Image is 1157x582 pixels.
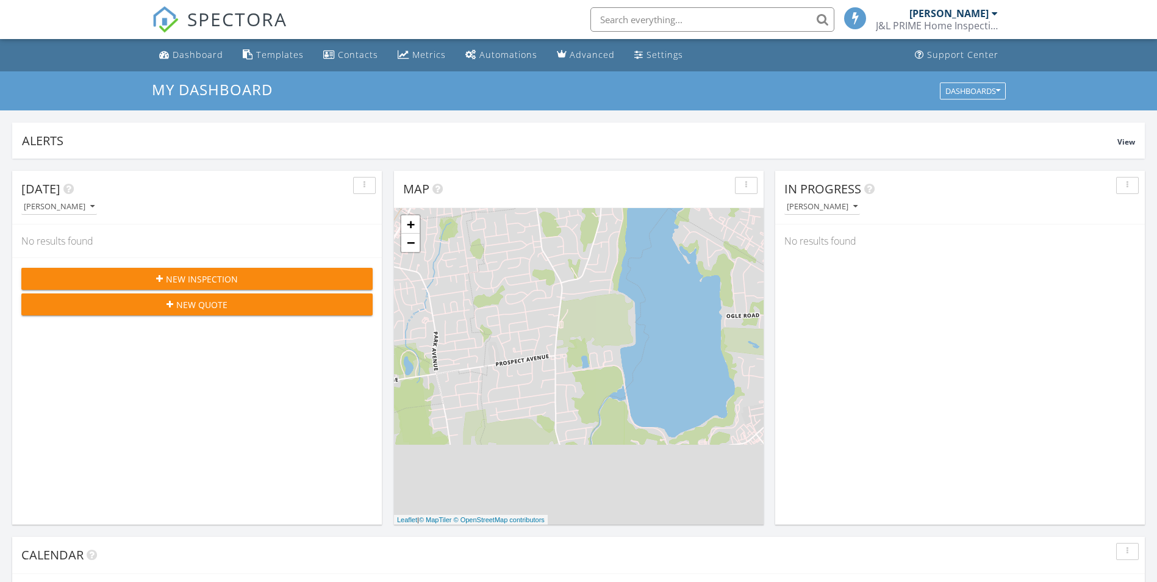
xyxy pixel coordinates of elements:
div: Dashboard [173,49,223,60]
a: Settings [629,44,688,66]
button: Dashboards [940,82,1006,99]
button: [PERSON_NAME] [784,199,860,215]
div: Advanced [570,49,615,60]
div: Metrics [412,49,446,60]
div: J&L PRIME Home Inspections LLC [876,20,998,32]
div: | [394,515,548,525]
a: Automations (Basic) [460,44,542,66]
div: No results found [12,225,382,257]
a: Metrics [393,44,451,66]
a: © OpenStreetMap contributors [454,516,545,523]
div: Alerts [22,132,1117,149]
img: The Best Home Inspection Software - Spectora [152,6,179,33]
a: Contacts [318,44,383,66]
a: Dashboard [154,44,228,66]
div: [PERSON_NAME] [787,203,858,211]
span: Map [403,181,429,197]
button: New Inspection [21,268,373,290]
span: New Inspection [166,273,238,286]
div: Dashboards [945,87,1000,95]
div: No results found [775,225,1145,257]
input: Search everything... [590,7,834,32]
div: Settings [647,49,683,60]
span: My Dashboard [152,79,273,99]
div: Templates [256,49,304,60]
a: Leaflet [397,516,417,523]
button: [PERSON_NAME] [21,199,97,215]
a: © MapTiler [419,516,452,523]
button: New Quote [21,293,373,315]
a: Support Center [910,44,1003,66]
div: [PERSON_NAME] [909,7,989,20]
span: Calendar [21,547,84,563]
span: [DATE] [21,181,60,197]
a: Advanced [552,44,620,66]
a: Zoom in [401,215,420,234]
a: Templates [238,44,309,66]
span: SPECTORA [187,6,287,32]
div: Automations [479,49,537,60]
span: In Progress [784,181,861,197]
a: SPECTORA [152,16,287,42]
span: New Quote [176,298,227,311]
a: Zoom out [401,234,420,252]
div: Support Center [927,49,998,60]
div: Contacts [338,49,378,60]
span: View [1117,137,1135,147]
div: [PERSON_NAME] [24,203,95,211]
